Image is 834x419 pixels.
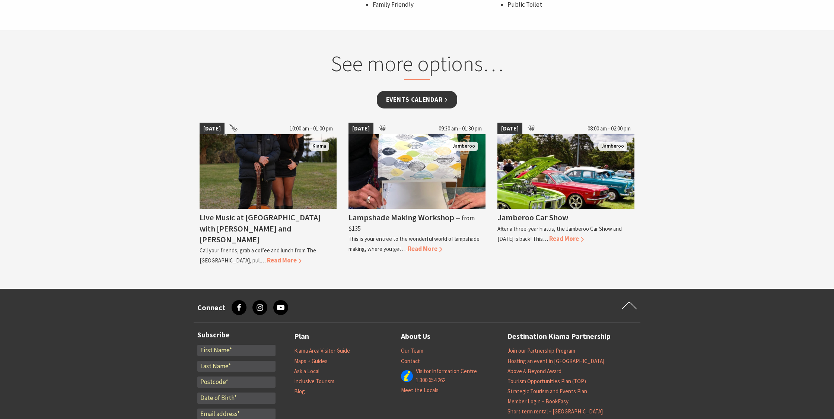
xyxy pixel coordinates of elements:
h2: See more options… [275,51,559,80]
a: Our Team [401,347,423,355]
h3: Connect [197,303,226,312]
h4: Lampshade Making Workshop [348,212,454,223]
p: After a three-year hiatus, the Jamberoo Car Show and [DATE] is back! This… [497,225,622,242]
a: Join our Partnership Program [507,347,575,355]
h4: Live Music at [GEOGRAPHIC_DATA] with [PERSON_NAME] and [PERSON_NAME] [200,212,321,244]
input: Postcode* [197,377,276,388]
span: 09:30 am - 01:30 pm [435,123,486,135]
p: Call your friends, grab a coffee and lunch from The [GEOGRAPHIC_DATA], pull… [200,247,316,264]
span: [DATE] [200,123,225,135]
span: ⁠— from $135 [348,214,475,232]
a: Above & Beyond Award [507,368,561,375]
a: Inclusive Tourism [294,378,334,385]
a: Events Calendar [377,91,458,108]
input: Date of Birth* [197,393,276,404]
h3: Subscribe [197,330,276,339]
span: Kiama [309,142,329,151]
a: Member Login – BookEasy [507,398,569,405]
a: Ask a Local [294,368,319,375]
a: Hosting an event in [GEOGRAPHIC_DATA] [507,357,604,365]
span: Read More [549,234,584,243]
img: Jamberoo Car Show [497,134,634,209]
a: Destination Kiama Partnership [507,330,611,343]
span: Read More [408,245,442,253]
a: 1 300 654 262 [416,377,445,384]
a: Visitor Information Centre [416,368,477,375]
a: Blog [294,388,305,395]
a: [DATE] 10:00 am - 01:00 pm Em & Ron Kiama Live Music at [GEOGRAPHIC_DATA] with [PERSON_NAME] and ... [200,123,337,266]
a: About Us [401,330,430,343]
span: Jamberoo [449,142,478,151]
img: Em & Ron [200,134,337,209]
a: [DATE] 09:30 am - 01:30 pm 2 pairs of hands making a lampshade Jamberoo Lampshade Making Workshop... [348,123,486,266]
a: [DATE] 08:00 am - 02:00 pm Jamberoo Car Show Jamberoo Jamberoo Car Show After a three-year hiatus... [497,123,634,266]
span: Jamberoo [598,142,627,151]
span: [DATE] [497,123,522,135]
span: 10:00 am - 01:00 pm [286,123,337,135]
img: 2 pairs of hands making a lampshade [348,134,486,209]
a: Strategic Tourism and Events Plan [507,388,587,395]
span: Read More [267,256,302,264]
a: Plan [294,330,309,343]
a: Contact [401,357,420,365]
a: Maps + Guides [294,357,328,365]
span: 08:00 am - 02:00 pm [584,123,634,135]
a: Kiama Area Visitor Guide [294,347,350,355]
input: First Name* [197,345,276,356]
h4: Jamberoo Car Show [497,212,568,223]
span: [DATE] [348,123,373,135]
input: Last Name* [197,361,276,372]
a: Meet the Locals [401,387,439,394]
p: This is your entree to the wonderful world of lampshade making, where you get… [348,235,480,252]
a: Tourism Opportunities Plan (TOP) [507,378,586,385]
